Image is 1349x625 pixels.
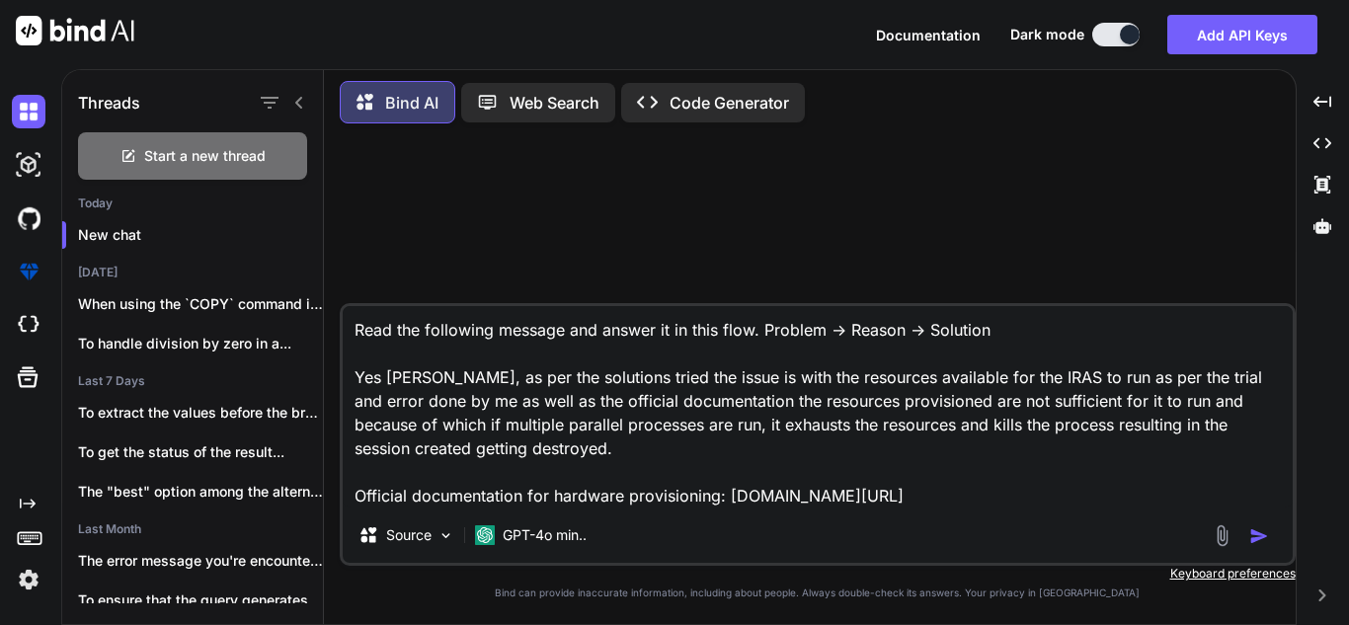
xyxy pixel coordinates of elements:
img: GPT-4o mini [475,525,495,545]
h2: Today [62,195,323,211]
textarea: Read the following message and answer it in this flow. Problem -> Reason -> Solution Yes [PERSON_... [343,306,1293,508]
img: darkChat [12,95,45,128]
p: New chat [78,225,323,245]
p: To get the status of the result... [78,442,323,462]
p: Source [386,525,432,545]
p: GPT-4o min.. [503,525,587,545]
img: attachment [1211,524,1233,547]
span: Start a new thread [144,146,266,166]
img: cloudideIcon [12,308,45,342]
h2: Last 7 Days [62,373,323,389]
button: Documentation [876,25,981,45]
p: The "best" option among the alternatives to... [78,482,323,502]
button: Add API Keys [1167,15,1317,54]
img: Bind AI [16,16,134,45]
span: Dark mode [1010,25,1084,44]
p: To handle division by zero in a... [78,334,323,353]
img: githubDark [12,201,45,235]
h1: Threads [78,91,140,115]
p: Web Search [510,91,599,115]
span: Documentation [876,27,981,43]
h2: Last Month [62,521,323,537]
p: Keyboard preferences [340,566,1296,582]
p: Code Generator [670,91,789,115]
img: premium [12,255,45,288]
img: settings [12,563,45,596]
img: Pick Models [437,527,454,544]
h2: [DATE] [62,265,323,280]
p: Bind can provide inaccurate information, including about people. Always double-check its answers.... [340,586,1296,600]
p: Bind AI [385,91,438,115]
p: When using the `COPY` command in a... [78,294,323,314]
p: To ensure that the query generates dates... [78,590,323,610]
p: The error message you're encountering indicates that... [78,551,323,571]
p: To extract the values before the brackets... [78,403,323,423]
img: darkAi-studio [12,148,45,182]
img: icon [1249,526,1269,546]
